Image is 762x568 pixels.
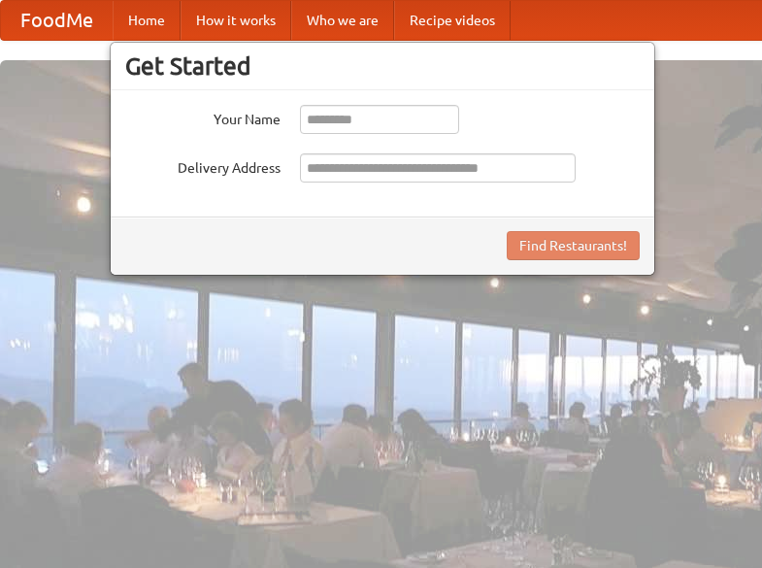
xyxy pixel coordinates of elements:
[394,1,511,40] a: Recipe videos
[291,1,394,40] a: Who we are
[181,1,291,40] a: How it works
[125,51,640,81] h3: Get Started
[125,105,281,129] label: Your Name
[113,1,181,40] a: Home
[507,231,640,260] button: Find Restaurants!
[1,1,113,40] a: FoodMe
[125,153,281,178] label: Delivery Address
